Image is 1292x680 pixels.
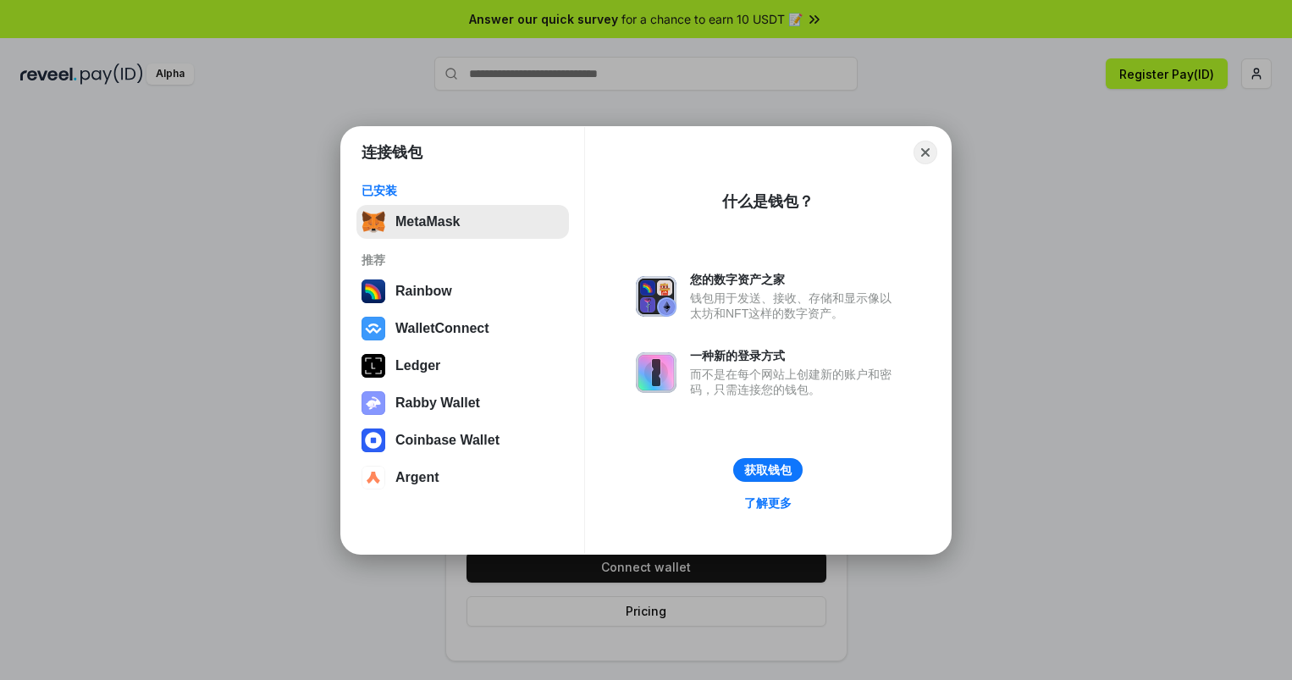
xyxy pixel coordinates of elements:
div: Ledger [395,358,440,373]
a: 了解更多 [734,492,802,514]
button: Rabby Wallet [356,386,569,420]
img: svg+xml,%3Csvg%20width%3D%2228%22%20height%3D%2228%22%20viewBox%3D%220%200%2028%2028%22%20fill%3D... [362,428,385,452]
button: Coinbase Wallet [356,423,569,457]
div: 什么是钱包？ [722,191,814,212]
div: Argent [395,470,439,485]
img: svg+xml,%3Csvg%20xmlns%3D%22http%3A%2F%2Fwww.w3.org%2F2000%2Fsvg%22%20width%3D%2228%22%20height%3... [362,354,385,378]
button: WalletConnect [356,312,569,346]
div: 钱包用于发送、接收、存储和显示像以太坊和NFT这样的数字资产。 [690,290,900,321]
img: svg+xml,%3Csvg%20xmlns%3D%22http%3A%2F%2Fwww.w3.org%2F2000%2Fsvg%22%20fill%3D%22none%22%20viewBox... [362,391,385,415]
div: 推荐 [362,252,564,268]
img: svg+xml,%3Csvg%20xmlns%3D%22http%3A%2F%2Fwww.w3.org%2F2000%2Fsvg%22%20fill%3D%22none%22%20viewBox... [636,352,676,393]
button: MetaMask [356,205,569,239]
img: svg+xml,%3Csvg%20width%3D%2228%22%20height%3D%2228%22%20viewBox%3D%220%200%2028%2028%22%20fill%3D... [362,317,385,340]
div: Rainbow [395,284,452,299]
button: 获取钱包 [733,458,803,482]
div: WalletConnect [395,321,489,336]
img: svg+xml,%3Csvg%20width%3D%22120%22%20height%3D%22120%22%20viewBox%3D%220%200%20120%20120%22%20fil... [362,279,385,303]
button: Ledger [356,349,569,383]
div: 您的数字资产之家 [690,272,900,287]
div: Coinbase Wallet [395,433,500,448]
div: MetaMask [395,214,460,229]
h1: 连接钱包 [362,142,422,163]
button: Argent [356,461,569,495]
div: 获取钱包 [744,462,792,478]
div: 而不是在每个网站上创建新的账户和密码，只需连接您的钱包。 [690,367,900,397]
div: Rabby Wallet [395,395,480,411]
button: Close [914,141,937,164]
img: svg+xml,%3Csvg%20width%3D%2228%22%20height%3D%2228%22%20viewBox%3D%220%200%2028%2028%22%20fill%3D... [362,466,385,489]
div: 已安装 [362,183,564,198]
div: 了解更多 [744,495,792,511]
img: svg+xml,%3Csvg%20xmlns%3D%22http%3A%2F%2Fwww.w3.org%2F2000%2Fsvg%22%20fill%3D%22none%22%20viewBox... [636,276,676,317]
img: svg+xml,%3Csvg%20fill%3D%22none%22%20height%3D%2233%22%20viewBox%3D%220%200%2035%2033%22%20width%... [362,210,385,234]
div: 一种新的登录方式 [690,348,900,363]
button: Rainbow [356,274,569,308]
